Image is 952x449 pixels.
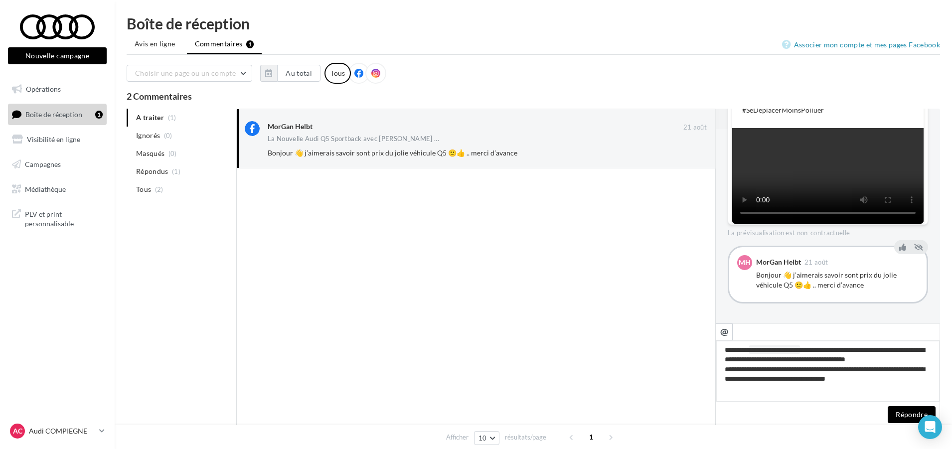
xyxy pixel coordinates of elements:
[716,323,733,340] button: @
[804,259,828,266] span: 21 août
[683,123,707,132] span: 21 août
[26,85,61,93] span: Opérations
[888,406,936,423] button: Répondre
[268,136,439,142] span: La Nouvelle Audi Q5 Sportback avec [PERSON_NAME] ...
[135,39,175,49] span: Avis en ligne
[6,203,109,233] a: PLV et print personnalisable
[127,92,940,101] div: 2 Commentaires
[172,167,180,175] span: (1)
[95,111,103,119] div: 1
[27,135,80,144] span: Visibilité en ligne
[782,39,940,51] a: Associer mon compte et mes pages Facebook
[6,129,109,150] a: Visibilité en ligne
[446,433,469,442] span: Afficher
[720,327,729,336] i: @
[25,160,61,168] span: Campagnes
[127,16,940,31] div: Boîte de réception
[136,149,164,158] span: Masqués
[136,131,160,141] span: Ignorés
[8,47,107,64] button: Nouvelle campagne
[135,69,236,77] span: Choisir une page ou un compte
[6,154,109,175] a: Campagnes
[583,429,599,445] span: 1
[6,79,109,100] a: Opérations
[8,422,107,441] a: AC Audi COMPIEGNE
[168,150,177,157] span: (0)
[478,434,487,442] span: 10
[136,184,151,194] span: Tous
[136,166,168,176] span: Répondus
[728,225,928,238] div: La prévisualisation est non-contractuelle
[6,179,109,200] a: Médiathèque
[756,270,919,290] div: Bonjour 👋 j’aimerais savoir sont prix du jolie véhicule Q5 🙂👍 .. merci d’avance
[25,110,82,118] span: Boîte de réception
[29,426,95,436] p: Audi COMPIEGNE
[918,415,942,439] div: Open Intercom Messenger
[324,63,351,84] div: Tous
[6,104,109,125] a: Boîte de réception1
[739,258,751,268] span: MH
[268,122,313,132] div: MorGan Helbt
[260,65,320,82] button: Au total
[474,431,499,445] button: 10
[505,433,546,442] span: résultats/page
[13,426,22,436] span: AC
[127,65,252,82] button: Choisir une page ou un compte
[756,259,801,266] div: MorGan Helbt
[25,184,66,193] span: Médiathèque
[268,149,517,157] span: Bonjour 👋 j’aimerais savoir sont prix du jolie véhicule Q5 🙂👍 .. merci d’avance
[164,132,172,140] span: (0)
[155,185,163,193] span: (2)
[25,207,103,229] span: PLV et print personnalisable
[277,65,320,82] button: Au total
